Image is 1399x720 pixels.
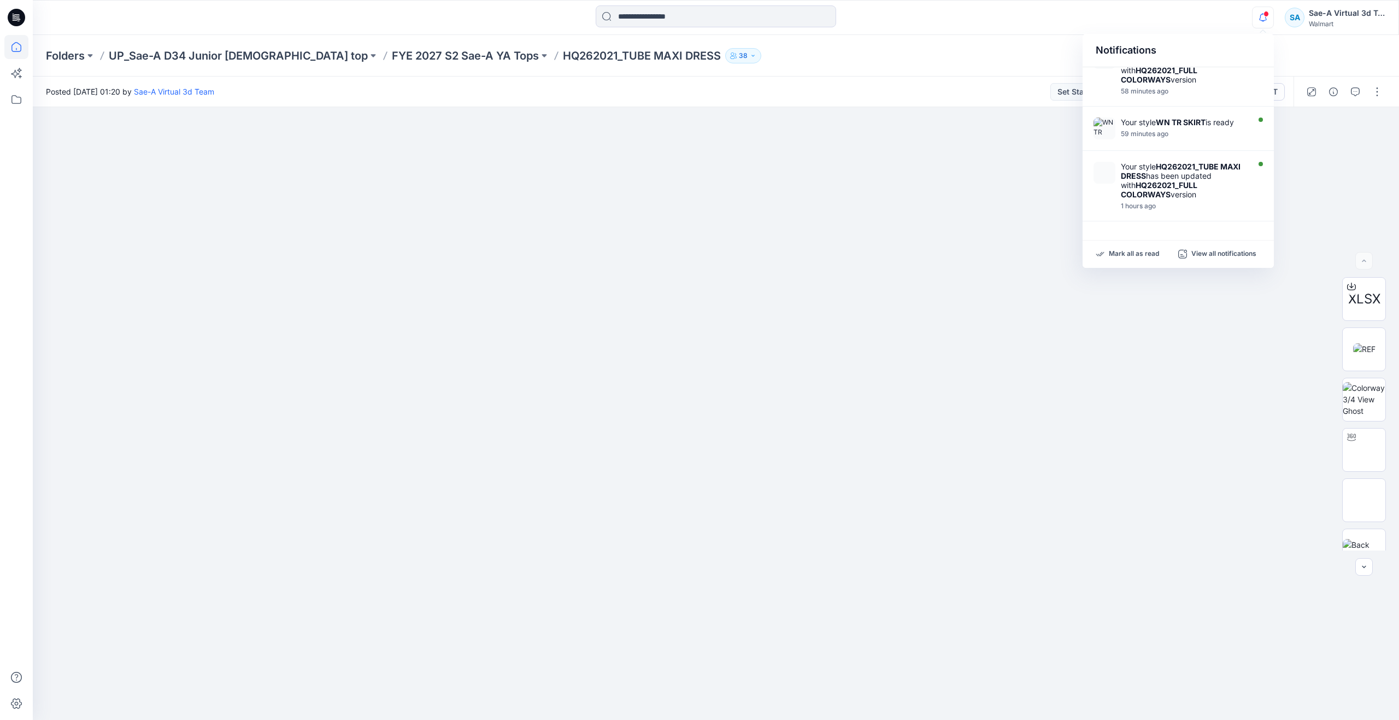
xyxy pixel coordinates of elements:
div: Monday, September 08, 2025 10:55 [1121,130,1247,138]
div: Sae-A Virtual 3d Team [1309,7,1385,20]
a: Folders [46,48,85,63]
strong: HQ262021_FULL COLORWAYS [1121,180,1197,199]
div: Monday, September 08, 2025 10:56 [1121,87,1247,95]
p: HQ262021_TUBE MAXI DRESS [563,48,721,63]
span: XLSX [1348,289,1380,309]
div: Monday, September 08, 2025 10:49 [1121,202,1247,210]
p: Mark all as read [1109,249,1159,259]
div: Walmart [1309,20,1385,28]
div: Your style is ready [1121,118,1247,127]
strong: HQ262021_FULL COLORWAYS [1121,66,1197,84]
p: View all notifications [1191,249,1256,259]
a: Sae-A Virtual 3d Team [134,87,214,96]
button: 38 [725,48,761,63]
a: UP_Sae-A D34 Junior [DEMOGRAPHIC_DATA] top [109,48,368,63]
div: SA [1285,8,1304,27]
img: HQ262021_FULL COLORWAYS [1094,162,1115,184]
a: FYE 2027 S2 Sae-A YA Tops [392,48,539,63]
span: Posted [DATE] 01:20 by [46,86,214,97]
img: Colorway 3/4 View Ghost [1343,382,1385,417]
img: Back Ghost [1343,539,1385,562]
p: 38 [739,50,748,62]
button: Details [1325,83,1342,101]
div: Notifications [1083,34,1274,67]
img: WN TR SKIRT_SOFT SILVER [1094,118,1115,139]
strong: HQ262021_TUBE MAXI DRESS [1121,162,1241,180]
div: Your style has been updated with version [1121,162,1247,199]
img: REF [1353,343,1376,355]
strong: WN TR SKIRT [1156,118,1206,127]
